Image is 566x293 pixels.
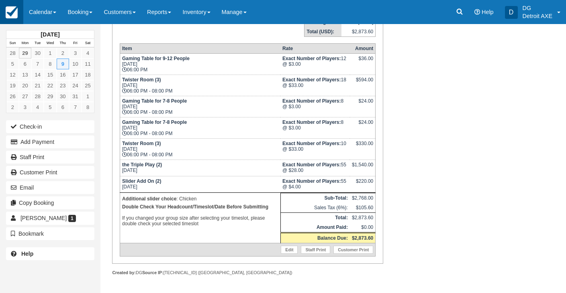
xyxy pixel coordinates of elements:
strong: Twister Room (3) [122,77,161,83]
div: $24.00 [352,119,373,131]
td: 18 @ $33.00 [280,75,350,96]
td: 55 @ $4.00 [280,176,350,192]
a: 29 [19,48,31,59]
a: 4 [31,102,44,113]
a: 7 [69,102,82,113]
a: 6 [19,59,31,69]
td: $105.60 [350,203,376,213]
th: Total: [280,212,350,222]
a: 14 [31,69,44,80]
div: $594.00 [352,77,373,89]
strong: Exact Number of Players [282,141,341,146]
th: Amount Paid: [280,222,350,233]
td: [DATE] 06:00 PM [120,53,280,75]
p: If you changed your group size after selecting your timeslot, please double check your selected t... [122,203,278,228]
a: 28 [31,91,44,102]
div: D [505,6,518,19]
div: $330.00 [352,141,373,153]
strong: Gaming Table for 9-12 People [122,56,190,61]
a: Staff Print [301,246,330,254]
span: 1 [68,215,76,222]
a: 6 [57,102,69,113]
b: Double Check Your Headcount/Timeslot/Date Before Submitting [122,204,268,210]
td: 8 @ $3.00 [280,96,350,117]
a: 13 [19,69,31,80]
a: 4 [82,48,94,59]
a: 2 [57,48,69,59]
a: 3 [69,48,82,59]
div: DG [TECHNICAL_ID] ([GEOGRAPHIC_DATA], [GEOGRAPHIC_DATA]) [112,270,383,276]
strong: Exact Number of Players [282,98,341,104]
a: 30 [57,91,69,102]
a: 30 [31,48,44,59]
span: [PERSON_NAME] [20,215,67,221]
strong: Exact Number of Players [282,77,341,83]
th: Amount [350,43,376,53]
a: 5 [44,102,56,113]
button: Check-in [6,120,94,133]
a: 25 [82,80,94,91]
a: 21 [31,80,44,91]
a: 22 [44,80,56,91]
th: Total (USD): [304,27,341,37]
a: Customer Print [333,246,373,254]
strong: Twister Room (3) [122,141,161,146]
p: Detroit AXE [523,12,552,20]
div: $24.00 [352,98,373,110]
strong: Gaming Table for 7-8 People [122,119,187,125]
a: 18 [82,69,94,80]
td: [DATE] 06:00 PM - 08:00 PM [120,75,280,96]
strong: Exact Number of Players [282,178,341,184]
button: Bookmark [6,227,94,240]
div: $220.00 [352,178,373,190]
a: Help [6,247,94,260]
td: 8 @ $3.00 [280,117,350,138]
i: Help [474,9,480,15]
p: : Chicken [122,195,278,203]
strong: $2,873.60 [352,235,373,241]
td: [DATE] [120,160,280,176]
a: 7 [31,59,44,69]
a: 2 [6,102,19,113]
th: Wed [44,39,56,48]
th: Sub-Total: [280,193,350,203]
a: 17 [69,69,82,80]
strong: Exact Number of Players [282,56,341,61]
a: 11 [82,59,94,69]
td: $2,873.60 [350,212,376,222]
th: Sat [82,39,94,48]
img: checkfront-main-nav-mini-logo.png [6,6,18,18]
strong: the Triple Play (2) [122,162,162,168]
a: Customer Print [6,166,94,179]
a: 10 [69,59,82,69]
strong: [DATE] [41,31,59,38]
th: Sun [6,39,19,48]
th: Tue [31,39,44,48]
a: [PERSON_NAME] 1 [6,212,94,224]
a: 29 [44,91,56,102]
td: 10 @ $33.00 [280,138,350,160]
a: 20 [19,80,31,91]
th: Thu [57,39,69,48]
td: [DATE] [120,176,280,192]
th: Balance Due: [280,232,350,243]
td: Sales Tax (6%): [280,203,350,213]
b: Help [21,251,33,257]
a: 31 [69,91,82,102]
th: Mon [19,39,31,48]
button: Email [6,181,94,194]
td: $0.00 [350,222,376,233]
button: Add Payment [6,135,94,148]
a: 27 [19,91,31,102]
a: 1 [44,48,56,59]
a: 3 [19,102,31,113]
strong: Gaming Table for 7-8 People [122,98,187,104]
a: 8 [82,102,94,113]
a: 9 [57,59,69,69]
button: Copy Booking [6,196,94,209]
a: 23 [57,80,69,91]
a: 8 [44,59,56,69]
a: 19 [6,80,19,91]
div: $1,540.00 [352,162,373,174]
th: Item [120,43,280,53]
